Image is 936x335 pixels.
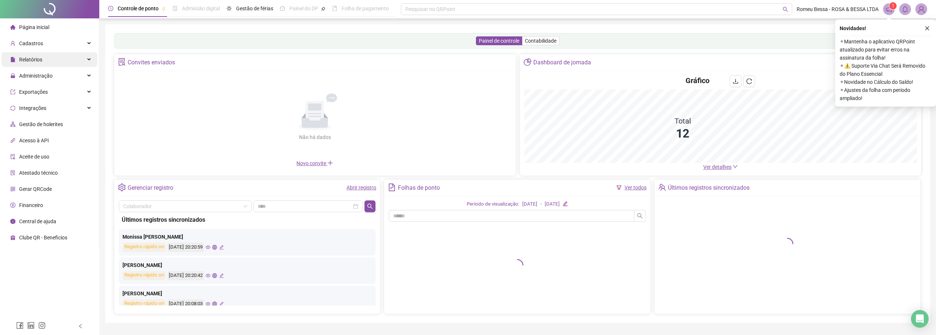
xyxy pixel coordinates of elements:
[227,6,232,11] span: sun
[236,6,273,11] span: Gestão de férias
[840,78,932,86] span: ⚬ Novidade no Cálculo do Saldo!
[219,273,224,278] span: edit
[889,2,897,10] sup: 1
[206,273,210,278] span: eye
[289,6,318,11] span: Painel do DP
[916,4,927,15] img: 94322
[78,324,83,329] span: left
[840,38,932,62] span: ⚬ Mantenha o aplicativo QRPoint atualizado para evitar erros na assinatura da folha!
[19,154,49,160] span: Aceite de uso
[19,170,58,176] span: Atestado técnico
[19,138,49,143] span: Acesso à API
[19,24,49,30] span: Página inicial
[122,289,372,297] div: [PERSON_NAME]
[522,200,537,208] div: [DATE]
[686,75,709,86] h4: Gráfico
[10,89,15,95] span: export
[10,154,15,159] span: audit
[212,273,217,278] span: global
[212,302,217,306] span: global
[19,89,48,95] span: Exportações
[10,203,15,208] span: dollar
[342,6,389,11] span: Folha de pagamento
[911,310,929,328] div: Open Intercom Messenger
[540,200,542,208] div: -
[327,160,333,166] span: plus
[19,121,63,127] span: Gestão de holerites
[122,243,166,252] div: Registro rápido on
[219,245,224,250] span: edit
[840,62,932,78] span: ⚬ ⚠️ Suporte Via Chat Será Removido do Plano Essencial
[346,185,376,190] a: Abrir registro
[658,183,666,191] span: team
[388,183,396,191] span: file-text
[892,3,894,8] span: 1
[746,78,752,84] span: reload
[509,257,526,273] span: loading
[19,202,43,208] span: Financeiro
[128,56,175,69] div: Convites enviados
[637,213,643,219] span: search
[280,6,285,11] span: dashboard
[398,182,440,194] div: Folhas de ponto
[10,235,15,240] span: gift
[27,322,35,329] span: linkedin
[212,245,217,250] span: global
[10,219,15,224] span: info-circle
[783,7,788,12] span: search
[206,245,210,250] span: eye
[122,215,373,224] div: Últimos registros sincronizados
[467,200,519,208] div: Período de visualização:
[19,40,43,46] span: Cadastros
[733,164,738,169] span: down
[779,236,796,252] span: loading
[168,299,204,309] div: [DATE] 20:08:03
[533,56,591,69] div: Dashboard de jornada
[38,322,46,329] span: instagram
[668,182,750,194] div: Últimos registros sincronizados
[19,105,46,111] span: Integrações
[545,200,560,208] div: [DATE]
[321,7,325,11] span: pushpin
[16,322,24,329] span: facebook
[563,201,567,206] span: edit
[925,26,930,31] span: close
[616,185,622,190] span: filter
[161,7,166,11] span: pushpin
[332,6,337,11] span: book
[10,41,15,46] span: user-add
[296,160,333,166] span: Novo convite
[797,5,879,13] span: Romeu Bessa - ROSA & BESSA LTDA
[10,25,15,30] span: home
[624,185,647,190] a: Ver todos
[19,186,52,192] span: Gerar QRCode
[703,164,738,170] a: Ver detalhes down
[524,58,531,66] span: pie-chart
[168,243,204,252] div: [DATE] 20:20:59
[172,6,178,11] span: file-done
[10,122,15,127] span: apartment
[840,24,866,32] span: Novidades !
[19,235,67,240] span: Clube QR - Beneficios
[118,183,126,191] span: setting
[128,182,173,194] div: Gerenciar registro
[281,133,349,141] div: Não há dados
[840,86,932,102] span: ⚬ Ajustes da folha com período ampliado!
[108,6,113,11] span: clock-circle
[10,186,15,192] span: qrcode
[118,58,126,66] span: solution
[525,38,556,44] span: Contabilidade
[886,6,892,13] span: notification
[122,233,372,241] div: Monissa [PERSON_NAME]
[168,271,204,280] div: [DATE] 20:20:42
[10,57,15,62] span: file
[367,203,373,209] span: search
[479,38,519,44] span: Painel de controle
[19,57,42,63] span: Relatórios
[219,302,224,306] span: edit
[118,6,159,11] span: Controle de ponto
[10,170,15,175] span: solution
[10,106,15,111] span: sync
[122,261,372,269] div: [PERSON_NAME]
[902,6,908,13] span: bell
